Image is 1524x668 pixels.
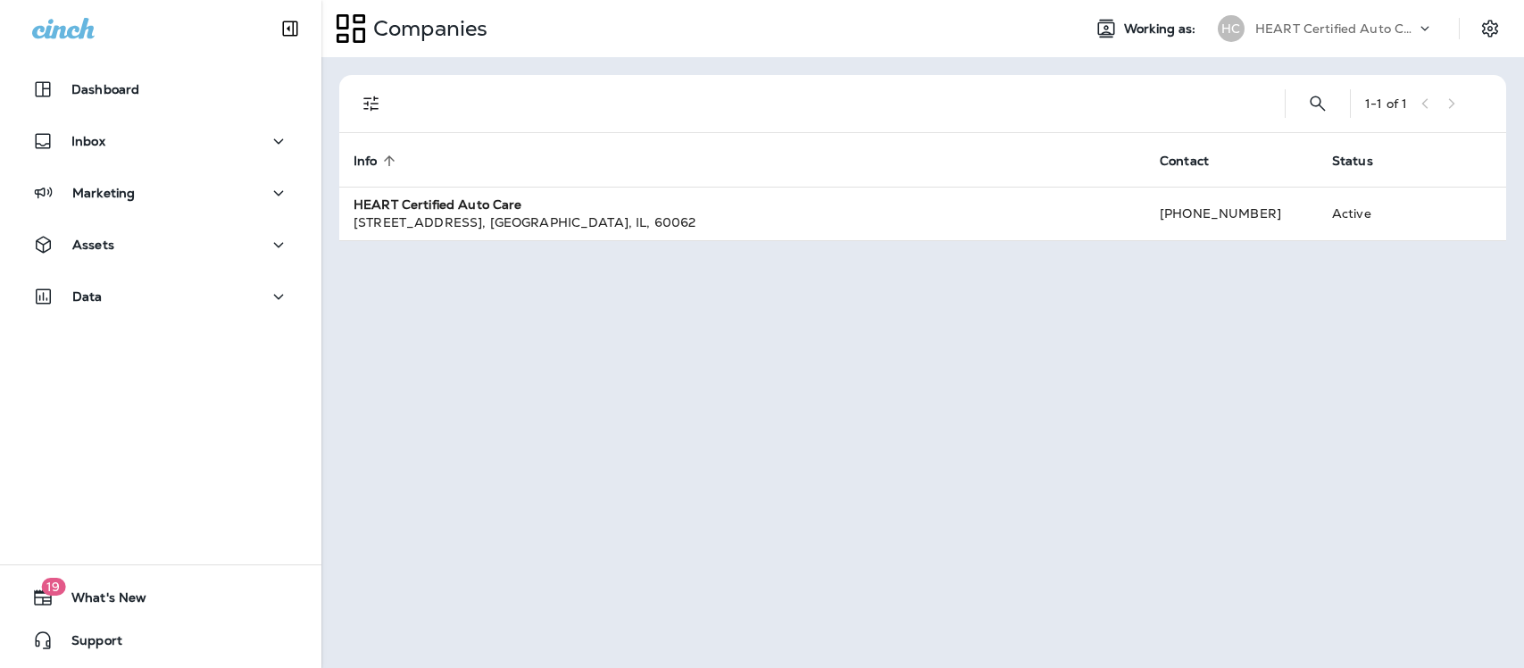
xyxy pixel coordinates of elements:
[41,578,65,596] span: 19
[18,580,304,615] button: 19What's New
[18,123,304,159] button: Inbox
[1332,153,1396,169] span: Status
[354,213,1131,231] div: [STREET_ADDRESS] , [GEOGRAPHIC_DATA] , IL , 60062
[18,71,304,107] button: Dashboard
[1160,154,1209,169] span: Contact
[72,186,135,200] p: Marketing
[1160,153,1232,169] span: Contact
[18,622,304,658] button: Support
[1474,13,1506,45] button: Settings
[354,86,389,121] button: Filters
[1365,96,1407,111] div: 1 - 1 of 1
[72,238,114,252] p: Assets
[366,15,487,42] p: Companies
[1145,187,1318,240] td: [PHONE_NUMBER]
[1300,86,1336,121] button: Search Companies
[72,289,103,304] p: Data
[1124,21,1200,37] span: Working as:
[18,227,304,263] button: Assets
[1255,21,1416,36] p: HEART Certified Auto Care
[1318,187,1426,240] td: Active
[354,153,401,169] span: Info
[354,196,522,213] strong: HEART Certified Auto Care
[265,11,315,46] button: Collapse Sidebar
[1218,15,1245,42] div: HC
[18,175,304,211] button: Marketing
[354,154,378,169] span: Info
[71,134,105,148] p: Inbox
[71,82,139,96] p: Dashboard
[18,279,304,314] button: Data
[1332,154,1373,169] span: Status
[54,633,122,655] span: Support
[54,590,146,612] span: What's New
